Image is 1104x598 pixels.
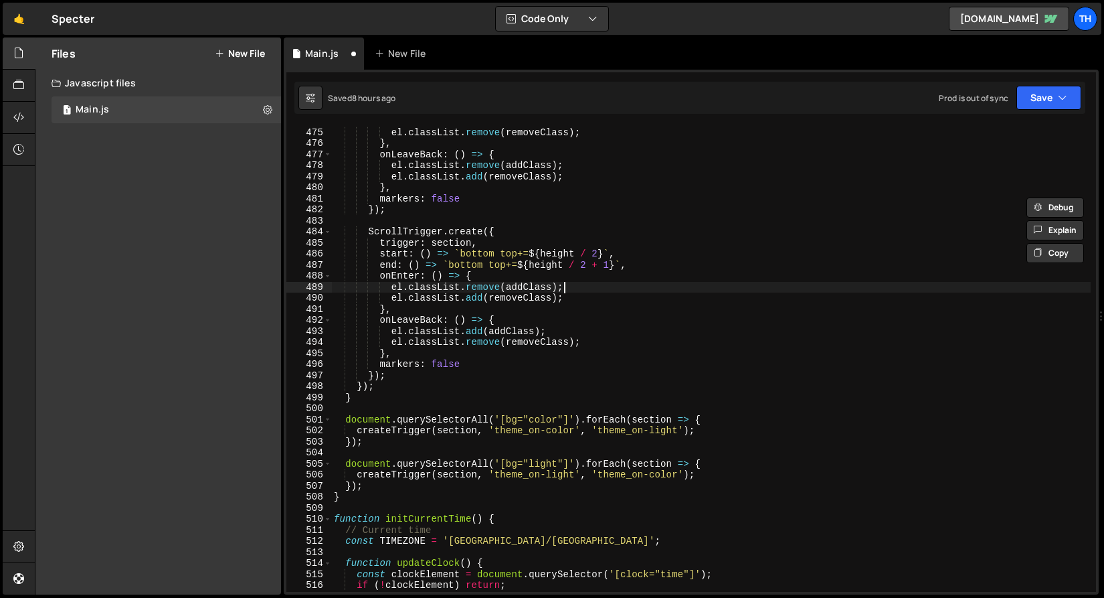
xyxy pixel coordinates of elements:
div: New File [375,47,431,60]
div: 493 [286,326,332,338]
div: 504 [286,447,332,459]
a: [DOMAIN_NAME] [949,7,1069,31]
button: Debug [1026,198,1084,218]
div: 499 [286,392,332,404]
div: 490 [286,293,332,304]
div: 507 [286,481,332,492]
div: Specter [52,11,94,27]
button: New File [215,48,265,59]
div: 479 [286,171,332,183]
div: 500 [286,403,332,415]
div: 514 [286,558,332,569]
div: 497 [286,370,332,382]
div: 495 [286,348,332,360]
div: 477 [286,149,332,161]
div: 494 [286,337,332,348]
a: 🤙 [3,3,35,35]
div: 478 [286,160,332,171]
div: 509 [286,503,332,514]
div: 488 [286,271,332,282]
div: 16840/46037.js [52,96,281,123]
div: 512 [286,536,332,547]
div: 492 [286,315,332,326]
div: 511 [286,525,332,536]
div: 502 [286,425,332,437]
div: 486 [286,248,332,260]
button: Explain [1026,220,1084,240]
div: Main.js [76,104,109,116]
div: 483 [286,216,332,227]
div: 481 [286,194,332,205]
h2: Files [52,46,76,61]
div: Main.js [305,47,339,60]
div: 496 [286,359,332,370]
div: 498 [286,381,332,392]
div: 487 [286,260,332,271]
div: 484 [286,226,332,238]
div: 515 [286,569,332,581]
button: Save [1016,86,1081,110]
div: Saved [328,92,396,104]
div: 485 [286,238,332,249]
div: 8 hours ago [352,92,396,104]
div: 482 [286,204,332,216]
div: 516 [286,580,332,591]
div: Javascript files [35,70,281,96]
div: 506 [286,469,332,481]
div: 503 [286,437,332,448]
div: 513 [286,547,332,558]
div: 480 [286,182,332,194]
div: 508 [286,492,332,503]
div: 505 [286,459,332,470]
div: 489 [286,282,332,293]
button: Code Only [496,7,608,31]
div: 475 [286,127,332,139]
div: 510 [286,514,332,525]
div: 476 [286,138,332,149]
a: Th [1073,7,1097,31]
div: 501 [286,415,332,426]
span: 1 [63,106,71,117]
div: 491 [286,304,332,315]
button: Copy [1026,243,1084,263]
div: Prod is out of sync [939,92,1008,104]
